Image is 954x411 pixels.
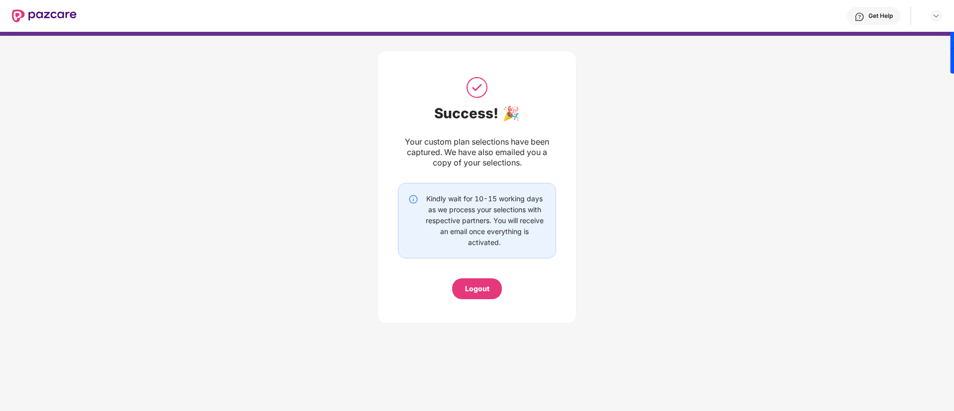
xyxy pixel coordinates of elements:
[12,9,77,22] img: New Pazcare Logo
[932,12,940,20] img: svg+xml;base64,PHN2ZyBpZD0iRHJvcGRvd24tMzJ4MzIiIHhtbG5zPSJodHRwOi8vd3d3LnczLm9yZy8yMDAwL3N2ZyIgd2...
[465,75,489,100] img: svg+xml;base64,PHN2ZyB3aWR0aD0iNTAiIGhlaWdodD0iNTAiIHZpZXdCb3g9IjAgMCA1MCA1MCIgZmlsbD0ibm9uZSIgeG...
[465,283,489,294] div: Logout
[855,12,864,22] img: svg+xml;base64,PHN2ZyBpZD0iSGVscC0zMngzMiIgeG1sbnM9Imh0dHA6Ly93d3cudzMub3JnLzIwMDAvc3ZnIiB3aWR0aD...
[423,193,546,248] div: Kindly wait for 10-15 working days as we process your selections with respective partners. You wi...
[408,194,418,204] img: svg+xml;base64,PHN2ZyBpZD0iSW5mby0yMHgyMCIgeG1sbnM9Imh0dHA6Ly93d3cudzMub3JnLzIwMDAvc3ZnIiB3aWR0aD...
[398,137,556,168] div: Your custom plan selections have been captured. We have also emailed you a copy of your selections.
[398,105,556,122] div: Success! 🎉
[868,12,893,20] div: Get Help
